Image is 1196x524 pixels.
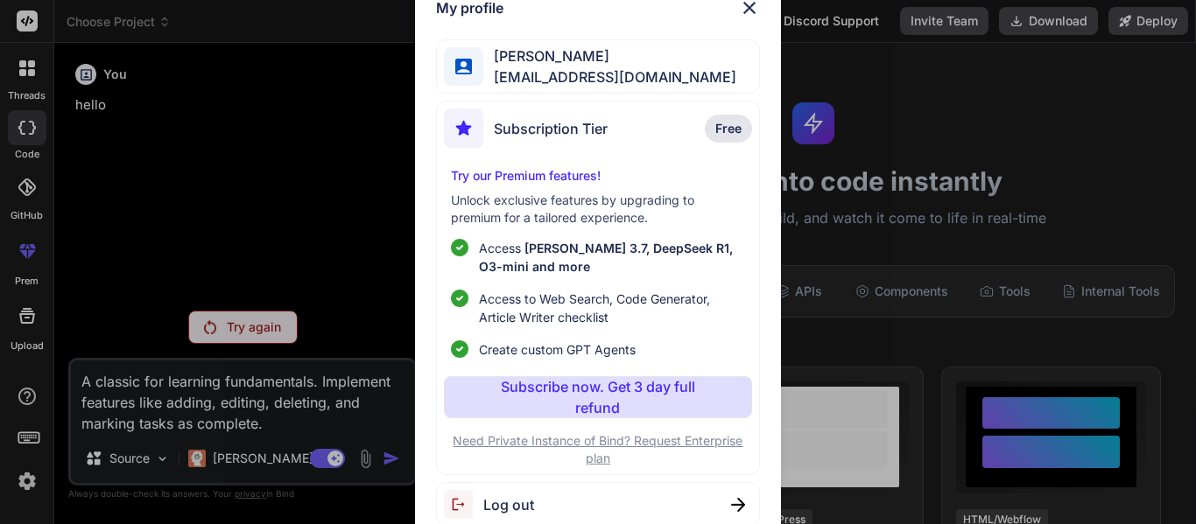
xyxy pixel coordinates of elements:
[451,192,744,227] p: Unlock exclusive features by upgrading to premium for a tailored experience.
[483,66,736,87] span: [EMAIL_ADDRESS][DOMAIN_NAME]
[451,290,468,307] img: checklist
[478,376,717,418] p: Subscribe now. Get 3 day full refund
[479,290,744,326] span: Access to Web Search, Code Generator, Article Writer checklist
[715,120,742,137] span: Free
[451,167,744,185] p: Try our Premium features!
[731,498,745,512] img: close
[455,59,472,75] img: profile
[451,340,468,358] img: checklist
[483,494,534,515] span: Log out
[483,45,736,66] span: [PERSON_NAME]
[479,340,636,359] span: Create custom GPT Agents
[479,241,733,274] span: [PERSON_NAME] 3.7, DeepSeek R1, O3-mini and more
[444,108,483,148] img: subscription
[444,490,483,519] img: logout
[494,118,608,139] span: Subscription Tier
[479,239,744,276] p: Access
[444,432,751,467] p: Need Private Instance of Bind? Request Enterprise plan
[451,239,468,256] img: checklist
[444,376,751,418] button: Subscribe now. Get 3 day full refund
